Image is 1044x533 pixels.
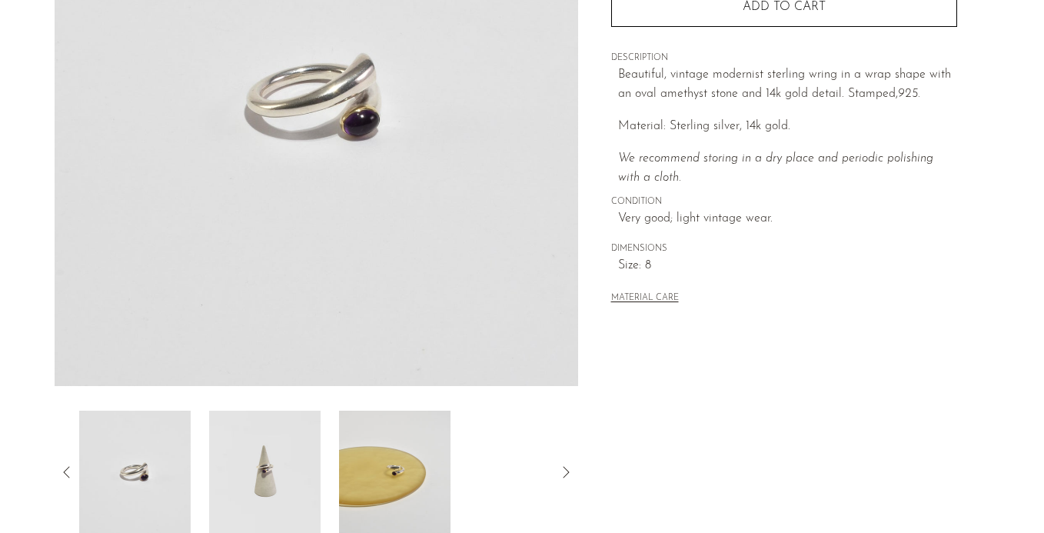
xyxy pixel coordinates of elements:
[743,1,826,13] span: Add to cart
[618,65,957,105] p: Beautiful, vintage modernist sterling wring in a wrap shape with an oval amethyst stone and 14k g...
[611,293,679,305] button: MATERIAL CARE
[618,256,957,276] span: Size: 8
[611,52,957,65] span: DESCRIPTION
[611,195,957,209] span: CONDITION
[611,242,957,256] span: DIMENSIONS
[618,209,957,229] span: Very good; light vintage wear.
[898,88,920,100] em: 925.
[618,117,957,137] p: Material: Sterling silver, 14k gold.
[618,152,933,185] i: We recommend storing in a dry place and periodic polishing with a cloth.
